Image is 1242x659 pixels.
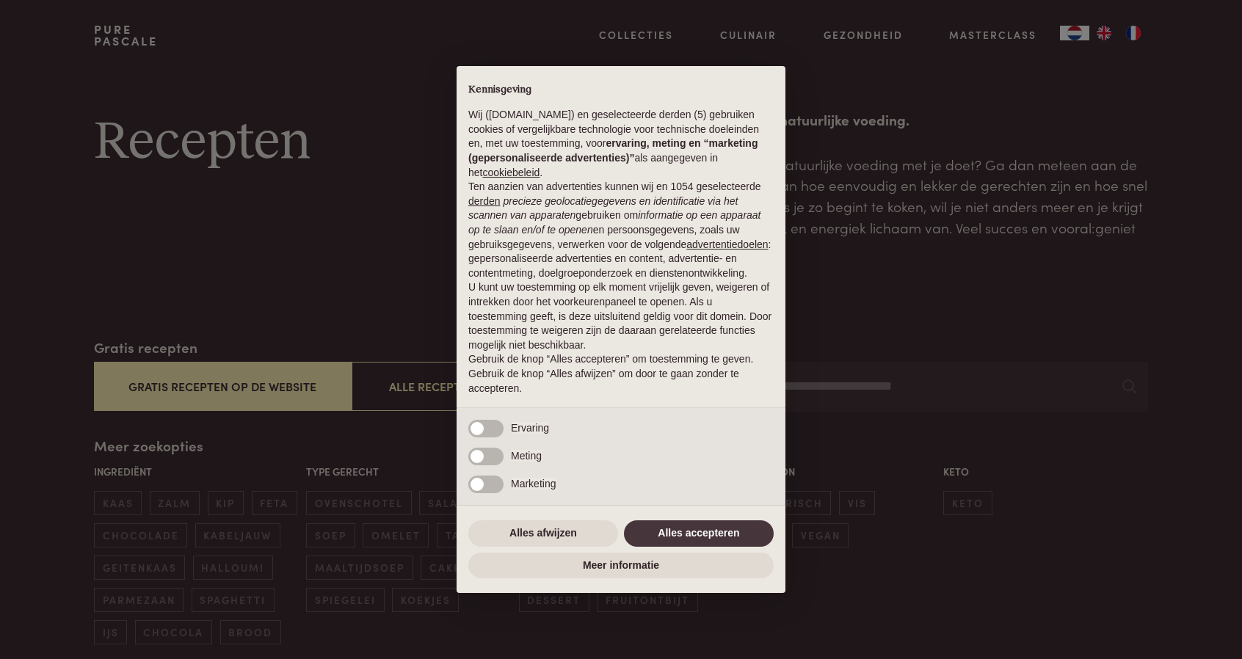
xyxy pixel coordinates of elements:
[624,520,774,547] button: Alles accepteren
[468,194,501,209] button: derden
[511,422,549,434] span: Ervaring
[468,352,774,396] p: Gebruik de knop “Alles accepteren” om toestemming te geven. Gebruik de knop “Alles afwijzen” om d...
[468,195,738,222] em: precieze geolocatiegegevens en identificatie via het scannen van apparaten
[468,84,774,97] h2: Kennisgeving
[468,520,618,547] button: Alles afwijzen
[511,450,542,462] span: Meting
[468,180,774,280] p: Ten aanzien van advertenties kunnen wij en 1054 geselecteerde gebruiken om en persoonsgegevens, z...
[511,478,556,489] span: Marketing
[468,137,758,164] strong: ervaring, meting en “marketing (gepersonaliseerde advertenties)”
[468,209,761,236] em: informatie op een apparaat op te slaan en/of te openen
[468,553,774,579] button: Meer informatie
[482,167,540,178] a: cookiebeleid
[468,108,774,180] p: Wij ([DOMAIN_NAME]) en geselecteerde derden (5) gebruiken cookies of vergelijkbare technologie vo...
[468,280,774,352] p: U kunt uw toestemming op elk moment vrijelijk geven, weigeren of intrekken door het voorkeurenpan...
[686,238,768,252] button: advertentiedoelen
